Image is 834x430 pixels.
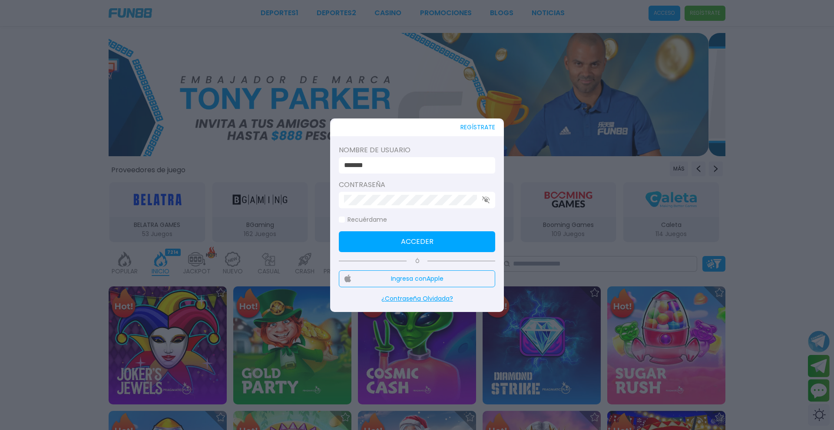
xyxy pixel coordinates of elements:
button: REGÍSTRATE [460,118,495,136]
button: Ingresa conApple [339,270,495,287]
label: Recuérdame [339,215,387,224]
p: Ó [339,257,495,265]
button: Acceder [339,231,495,252]
p: ¿Contraseña Olvidada? [339,294,495,303]
label: Nombre de usuario [339,145,495,155]
label: Contraseña [339,180,495,190]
